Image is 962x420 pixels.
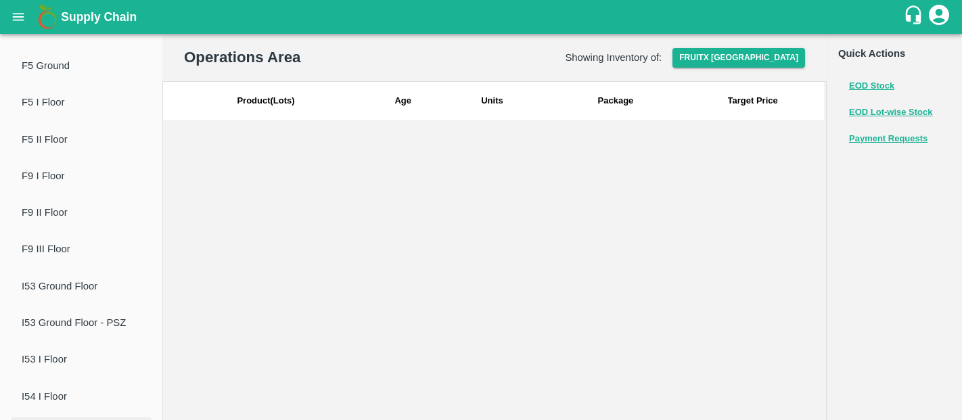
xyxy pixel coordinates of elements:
[22,132,141,147] span: F5 II Floor
[903,5,927,29] div: customer-support
[437,82,547,120] div: Units
[849,105,933,120] button: EOD Lot-wise Stock
[684,82,821,120] div: Target Price
[849,78,894,94] button: EOD Stock
[672,48,805,68] button: Select DC
[927,3,951,31] div: account of current user
[728,95,778,108] div: Target Price
[22,95,141,110] span: F5 I Floor
[34,3,61,30] img: logo
[22,279,141,294] span: I53 Ground Floor
[481,95,503,108] div: Kgs
[184,46,300,68] h2: Operations Area
[849,131,927,147] button: Payment Requests
[237,95,294,108] div: Product(Lots)
[22,58,141,73] span: F5 Ground
[369,82,437,120] div: Age
[61,7,903,26] a: Supply Chain
[565,49,662,66] h6: Showing Inventory of:
[22,241,141,256] span: F9 III Floor
[22,168,141,183] span: F9 I Floor
[163,82,369,120] div: Product(Lots)
[394,95,411,108] div: Days
[22,389,141,404] span: I54 I Floor
[838,45,951,62] h6: Quick Actions
[22,315,141,330] span: I53 Ground Floor - PSZ
[598,95,634,108] div: Package
[547,82,685,120] div: Package
[22,352,141,367] span: I53 I Floor
[61,10,137,24] b: Supply Chain
[22,205,141,220] span: F9 II Floor
[3,1,34,32] button: open drawer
